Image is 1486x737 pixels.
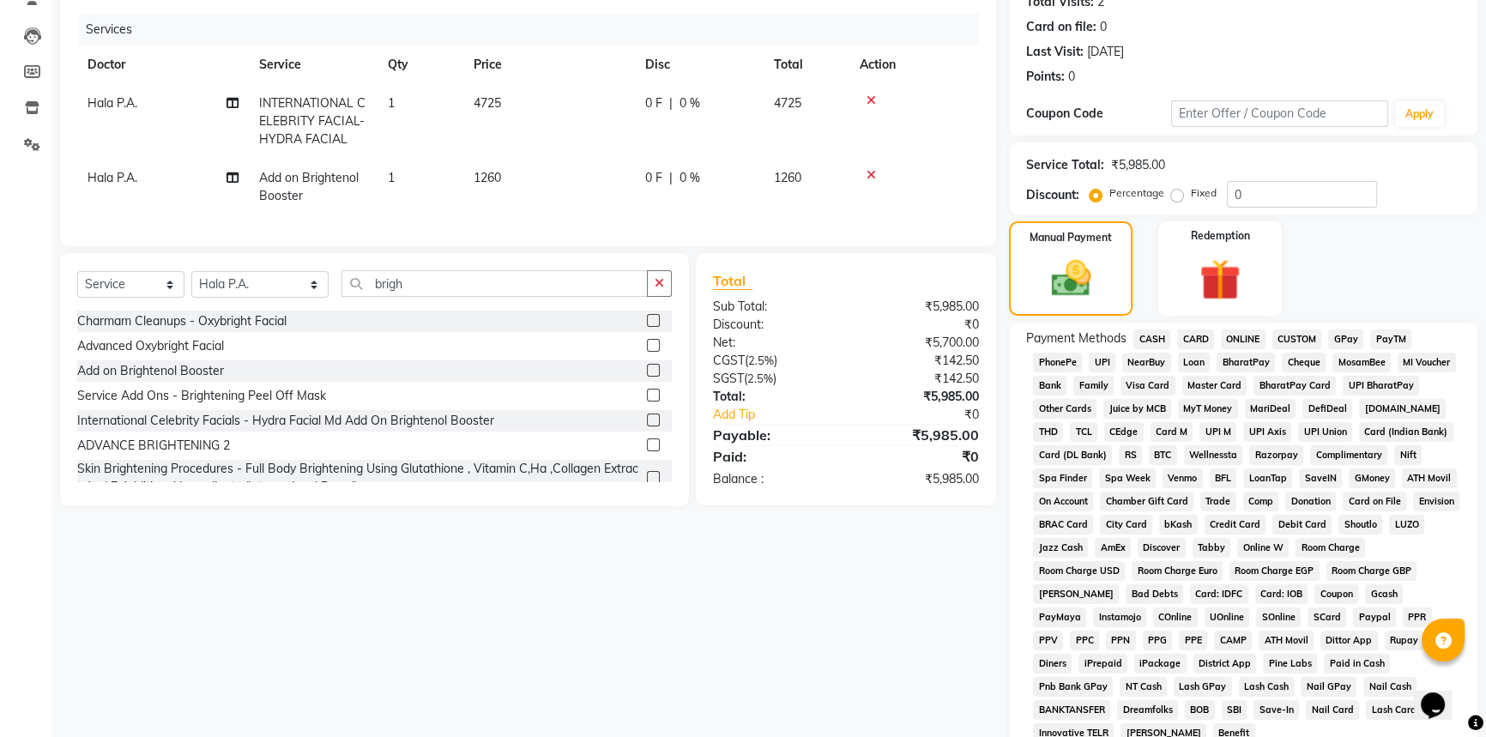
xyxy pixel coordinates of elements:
span: INTERNATIONAL CELEBRITY FACIAL- HYDRA FACIAL [259,95,365,147]
span: Pine Labs [1263,654,1317,674]
span: 0 F [645,169,662,187]
span: Master Card [1182,376,1247,396]
span: iPackage [1134,654,1187,674]
span: Room Charge Euro [1132,561,1223,581]
span: 1260 [774,170,801,185]
span: Lash Card [1366,700,1422,720]
div: ₹142.50 [846,370,992,388]
div: Add on Brightenol Booster [77,362,224,380]
span: BFL [1210,468,1237,488]
div: Skin Brightening Procedures - Full Body Brightening Using Glutathione , Vitamin C,Ha ,Collagen Ex... [77,460,640,496]
span: Donation [1285,492,1336,511]
span: CUSTOM [1272,329,1322,349]
span: Room Charge GBP [1326,561,1417,581]
span: | [669,169,673,187]
div: [DATE] [1087,43,1124,61]
span: PhonePe [1033,353,1082,372]
label: Fixed [1191,185,1217,201]
span: Coupon [1314,584,1358,604]
span: 0 % [680,94,700,112]
div: Total: [700,388,846,406]
span: Nift [1394,445,1422,465]
div: 0 [1100,18,1107,36]
span: Paid in Cash [1324,654,1390,674]
span: 0 % [680,169,700,187]
span: Hala P.A. [88,170,137,185]
span: PayTM [1370,329,1411,349]
span: BTC [1149,445,1177,465]
img: _cash.svg [1039,256,1103,301]
div: Sub Total: [700,298,846,316]
span: District App [1193,654,1257,674]
div: ( ) [700,370,846,388]
div: ₹5,985.00 [1111,156,1165,174]
span: bKash [1159,515,1198,535]
span: Chamber Gift Card [1100,492,1193,511]
span: PPE [1179,631,1207,650]
div: Charmam Cleanups - Oxybright Facial [77,312,287,330]
span: Card: IOB [1255,584,1308,604]
label: Percentage [1109,185,1164,201]
span: Visa Card [1121,376,1175,396]
span: Shoutlo [1338,515,1382,535]
span: City Card [1100,515,1152,535]
span: CARD [1177,329,1214,349]
span: Nail Cash [1363,677,1417,697]
span: SGST [713,371,744,386]
span: AmEx [1095,538,1131,558]
span: Nail Card [1306,700,1359,720]
span: Credit Card [1205,515,1266,535]
div: ₹142.50 [846,352,992,370]
span: CAMP [1214,631,1252,650]
span: Tabby [1193,538,1231,558]
div: Coupon Code [1026,105,1171,123]
a: Add Tip [700,406,871,424]
span: Pnb Bank GPay [1033,677,1113,697]
span: BOB [1185,700,1215,720]
span: Room Charge [1296,538,1365,558]
span: MosamBee [1332,353,1391,372]
span: 4725 [774,95,801,111]
span: Lash GPay [1174,677,1232,697]
input: Search or Scan [341,270,648,297]
span: NearBuy [1122,353,1171,372]
span: Family [1073,376,1114,396]
span: 2.5% [748,353,774,367]
div: Advanced Oxybright Facial [77,337,224,355]
span: Cheque [1282,353,1326,372]
div: ( ) [700,352,846,370]
span: Nail GPay [1301,677,1356,697]
span: ATH Movil [1259,631,1314,650]
span: ONLINE [1221,329,1266,349]
span: Trade [1200,492,1236,511]
span: Debit Card [1272,515,1332,535]
span: LoanTap [1243,468,1292,488]
input: Enter Offer / Coupon Code [1171,100,1388,127]
div: ADVANCE BRIGHTENING 2 [77,437,230,455]
span: SCard [1308,607,1346,627]
span: Lash Cash [1239,677,1295,697]
span: 4725 [474,95,501,111]
div: ₹5,985.00 [846,470,992,488]
span: Card (DL Bank) [1033,445,1112,465]
span: CASH [1133,329,1170,349]
th: Price [463,45,635,84]
span: UPI Axis [1243,422,1291,442]
span: MI Voucher [1398,353,1456,372]
span: Dittor App [1320,631,1378,650]
span: Comp [1243,492,1279,511]
th: Service [249,45,378,84]
span: Paypal [1353,607,1396,627]
div: Last Visit: [1026,43,1084,61]
span: Instamojo [1093,607,1146,627]
span: TCL [1070,422,1097,442]
div: ₹5,985.00 [846,388,992,406]
span: Add on Brightenol Booster [259,170,359,203]
span: Gcash [1365,584,1403,604]
div: 0 [1068,68,1075,86]
div: Discount: [700,316,846,334]
span: SBI [1222,700,1247,720]
div: Points: [1026,68,1065,86]
span: 1 [388,170,395,185]
div: Payable: [700,425,846,445]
